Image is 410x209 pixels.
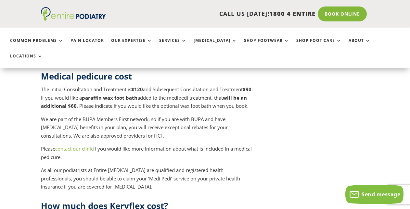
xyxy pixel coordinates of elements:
button: Send message [345,185,404,204]
img: logo (1) [41,7,106,21]
a: About [349,38,370,52]
p: We are part of the BUPA Members First network, so if you are with BUPA and have [MEDICAL_DATA] be... [41,115,254,145]
p: Please if you would like more information about what is included in a medical pedicure. [41,145,254,166]
a: Book Online [318,6,367,21]
a: Services [159,38,186,52]
p: CALL US [DATE]! [115,10,315,18]
a: Locations [10,54,43,68]
a: [MEDICAL_DATA] [194,38,237,52]
strong: $90 [243,86,251,92]
a: Our Expertise [111,38,152,52]
span: 1800 4 ENTIRE [269,10,315,18]
span: Send message [362,191,400,198]
strong: Medical pedicure cost [41,70,132,82]
a: contact our clinic [55,145,93,152]
p: The Initial Consultation and Treatment is and Subsequent Consultation and Treatment . If you woul... [41,85,254,115]
a: Entire Podiatry [41,16,106,22]
a: Pain Locator [70,38,104,52]
strong: $120 [131,86,143,92]
p: As all our podiatrists at Entire [MEDICAL_DATA] are qualified and registered health professionals... [41,166,254,191]
a: Shop Footwear [244,38,289,52]
strong: paraffin wax foot bath [82,94,137,101]
a: Shop Foot Care [296,38,341,52]
a: Common Problems [10,38,63,52]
